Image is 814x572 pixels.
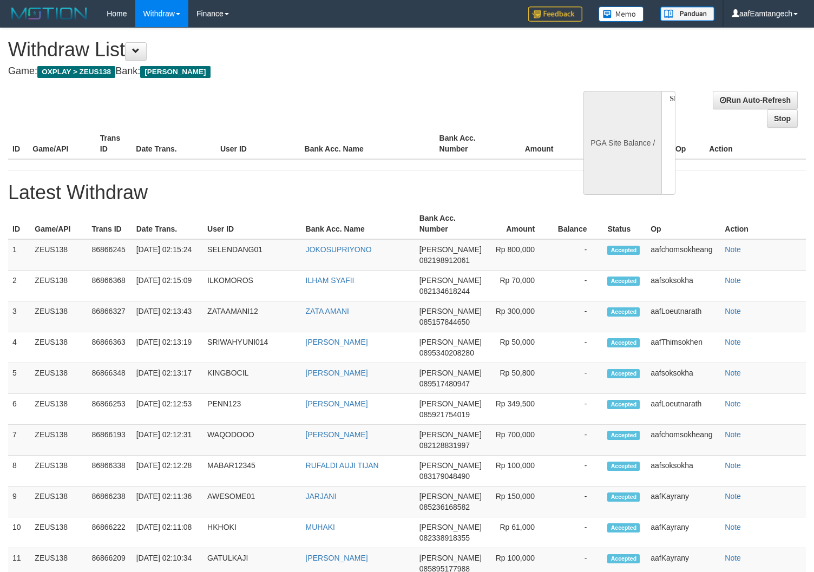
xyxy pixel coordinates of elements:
[306,554,368,562] a: [PERSON_NAME]
[490,208,552,239] th: Amount
[203,239,301,271] td: SELENDANG01
[419,441,470,450] span: 082128831997
[30,394,87,425] td: ZEUS138
[419,245,482,254] span: [PERSON_NAME]
[306,430,368,439] a: [PERSON_NAME]
[646,208,720,239] th: Op
[607,307,640,317] span: Accepted
[306,523,335,531] a: MUHAKI
[132,332,203,363] td: [DATE] 02:13:19
[607,492,640,502] span: Accepted
[8,517,30,548] td: 10
[419,349,474,357] span: 0895340208280
[87,301,132,332] td: 86866327
[607,523,640,532] span: Accepted
[306,276,355,285] a: ILHAM SYAFII
[419,430,482,439] span: [PERSON_NAME]
[607,277,640,286] span: Accepted
[306,492,337,501] a: JARJANI
[490,425,552,456] td: Rp 700,000
[132,517,203,548] td: [DATE] 02:11:08
[306,461,379,470] a: RUFALDI AUJI TIJAN
[419,534,470,542] span: 082338918355
[646,363,720,394] td: aafsoksokha
[132,239,203,271] td: [DATE] 02:15:24
[551,301,603,332] td: -
[8,208,30,239] th: ID
[415,208,490,239] th: Bank Acc. Number
[132,456,203,486] td: [DATE] 02:12:28
[8,363,30,394] td: 5
[203,394,301,425] td: PENN123
[419,287,470,295] span: 082134618244
[30,425,87,456] td: ZEUS138
[725,492,741,501] a: Note
[28,128,96,159] th: Game/API
[419,472,470,481] span: 083179048490
[96,128,132,159] th: Trans ID
[87,394,132,425] td: 86866253
[203,271,301,301] td: ILKOMOROS
[551,271,603,301] td: -
[551,517,603,548] td: -
[419,399,482,408] span: [PERSON_NAME]
[87,363,132,394] td: 86866348
[419,461,482,470] span: [PERSON_NAME]
[203,486,301,517] td: AWESOME01
[30,332,87,363] td: ZEUS138
[8,239,30,271] td: 1
[140,66,210,78] span: [PERSON_NAME]
[725,399,741,408] a: Note
[8,394,30,425] td: 6
[419,492,482,501] span: [PERSON_NAME]
[30,363,87,394] td: ZEUS138
[87,486,132,517] td: 86866238
[306,338,368,346] a: [PERSON_NAME]
[8,332,30,363] td: 4
[203,301,301,332] td: ZATAAMANI12
[30,456,87,486] td: ZEUS138
[435,128,503,159] th: Bank Acc. Number
[419,523,482,531] span: [PERSON_NAME]
[502,128,570,159] th: Amount
[300,128,435,159] th: Bank Acc. Name
[603,208,646,239] th: Status
[646,456,720,486] td: aafsoksokha
[132,363,203,394] td: [DATE] 02:13:17
[203,456,301,486] td: MABAR12345
[725,338,741,346] a: Note
[607,338,640,347] span: Accepted
[490,363,552,394] td: Rp 50,800
[8,271,30,301] td: 2
[705,128,806,159] th: Action
[419,554,482,562] span: [PERSON_NAME]
[490,332,552,363] td: Rp 50,000
[132,425,203,456] td: [DATE] 02:12:31
[216,128,300,159] th: User ID
[490,456,552,486] td: Rp 100,000
[8,66,532,77] h4: Game: Bank:
[419,379,470,388] span: 089517480947
[725,523,741,531] a: Note
[646,239,720,271] td: aafchomsokheang
[490,271,552,301] td: Rp 70,000
[37,66,115,78] span: OXPLAY > ZEUS138
[490,517,552,548] td: Rp 61,000
[203,425,301,456] td: WAQODOOO
[87,239,132,271] td: 86866245
[725,245,741,254] a: Note
[8,486,30,517] td: 9
[607,431,640,440] span: Accepted
[419,276,482,285] span: [PERSON_NAME]
[306,369,368,377] a: [PERSON_NAME]
[607,369,640,378] span: Accepted
[607,400,640,409] span: Accepted
[528,6,582,22] img: Feedback.jpg
[87,271,132,301] td: 86866368
[132,394,203,425] td: [DATE] 02:12:53
[660,6,714,21] img: panduan.png
[646,332,720,363] td: aafThimsokhen
[551,363,603,394] td: -
[306,399,368,408] a: [PERSON_NAME]
[725,461,741,470] a: Note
